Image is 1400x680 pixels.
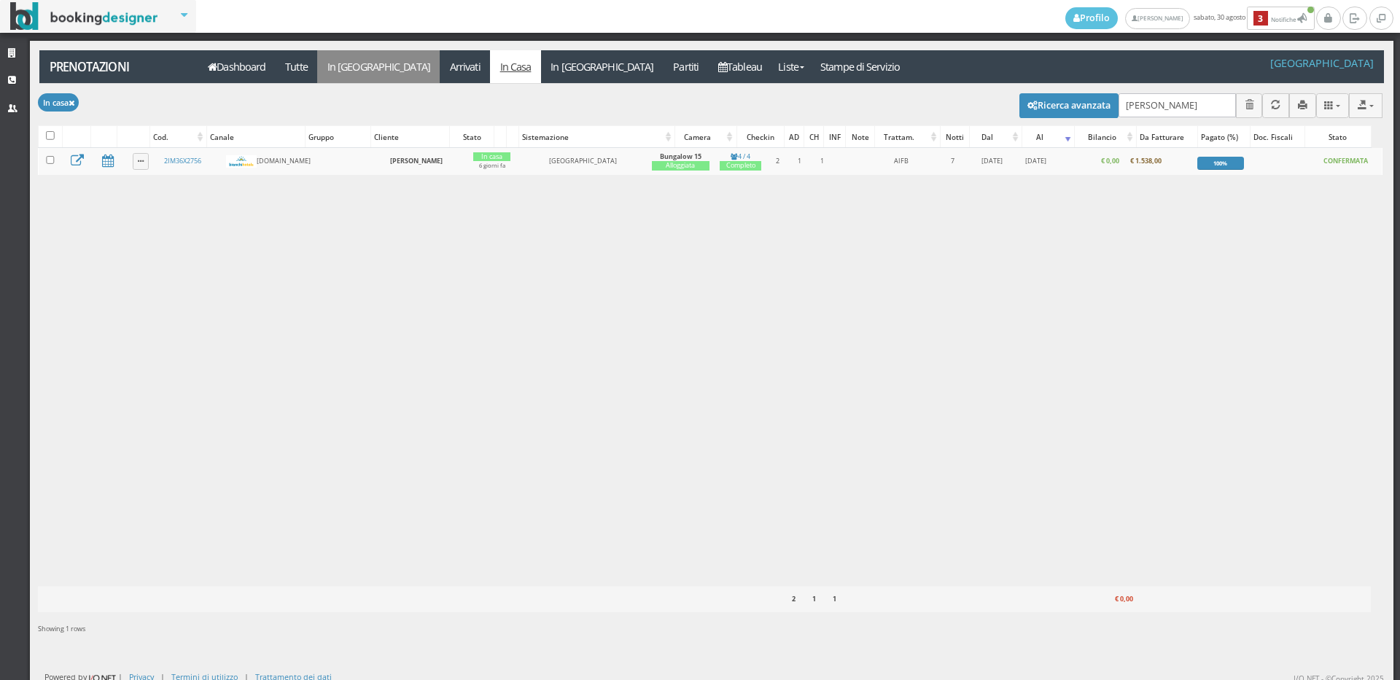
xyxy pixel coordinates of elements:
div: € 0,00 [1074,590,1135,609]
div: 100% [1197,157,1245,170]
div: Alloggiata [652,161,709,171]
b: € 1.538,00 [1130,156,1162,165]
td: [DATE] [1015,148,1057,175]
b: CONFERMATA [1323,156,1368,165]
div: Note [846,127,874,147]
a: Tableau [709,50,772,83]
b: [PERSON_NAME] [390,156,443,165]
td: 2 [766,148,788,175]
a: Profilo [1065,7,1118,29]
small: 6 giorni fa [479,162,505,169]
a: [PERSON_NAME] [1125,8,1190,29]
button: 3Notifiche [1247,7,1315,30]
a: 2IM36X2756 [164,156,201,165]
div: Al [1022,127,1074,147]
button: Export [1349,93,1382,117]
button: Ricerca avanzata [1019,93,1119,118]
div: Checkin [737,127,784,147]
div: Bilancio [1075,127,1136,147]
button: Aggiorna [1262,93,1289,117]
b: Bungalow 15 [660,152,701,161]
span: Showing 1 rows [38,624,85,633]
td: 1 [810,148,834,175]
div: Cod. [150,127,206,147]
div: AD [785,127,804,147]
a: In [GEOGRAPHIC_DATA] [541,50,664,83]
b: € 0,00 [1101,156,1119,165]
b: 1 [833,594,836,603]
div: Notti [941,127,969,147]
div: Trattam. [875,127,939,147]
a: In [GEOGRAPHIC_DATA] [317,50,440,83]
a: Prenotazioni [39,50,190,83]
a: Partiti [664,50,709,83]
div: Da Fatturare [1137,127,1197,147]
a: Arrivati [440,50,490,83]
td: [DOMAIN_NAME] [221,148,319,175]
a: Tutte [276,50,318,83]
b: 1 [812,594,816,603]
b: 3 [1253,11,1268,26]
div: Dal [970,127,1022,147]
div: Completo [720,161,761,171]
div: Stato [450,127,494,147]
button: In casa [38,93,79,112]
div: Camera [675,127,736,147]
div: CH [804,127,823,147]
td: [GEOGRAPHIC_DATA] [543,148,646,175]
a: In Casa [490,50,541,83]
input: Cerca [1119,93,1236,117]
a: Dashboard [198,50,276,83]
td: 1 [789,148,810,175]
div: Cliente [371,127,449,147]
div: INF [824,127,845,147]
a: 4 / 4Completo [720,152,761,171]
div: Gruppo [306,127,370,147]
td: [DATE] [969,148,1015,175]
td: 7 [936,148,969,175]
div: Pagato (%) [1198,127,1251,147]
a: Liste [771,50,810,83]
div: In casa [473,152,511,162]
img: BookingDesigner.com [10,2,158,31]
td: AIFB [866,148,936,175]
div: Doc. Fiscali [1251,127,1304,147]
img: bianchihotels.svg [226,155,257,167]
span: sabato, 30 agosto [1065,7,1316,30]
div: Sistemazione [519,127,674,147]
a: Stampe di Servizio [811,50,910,83]
div: Stato [1305,127,1370,147]
b: 2 [792,594,796,603]
h4: [GEOGRAPHIC_DATA] [1270,57,1374,69]
div: Canale [207,127,305,147]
